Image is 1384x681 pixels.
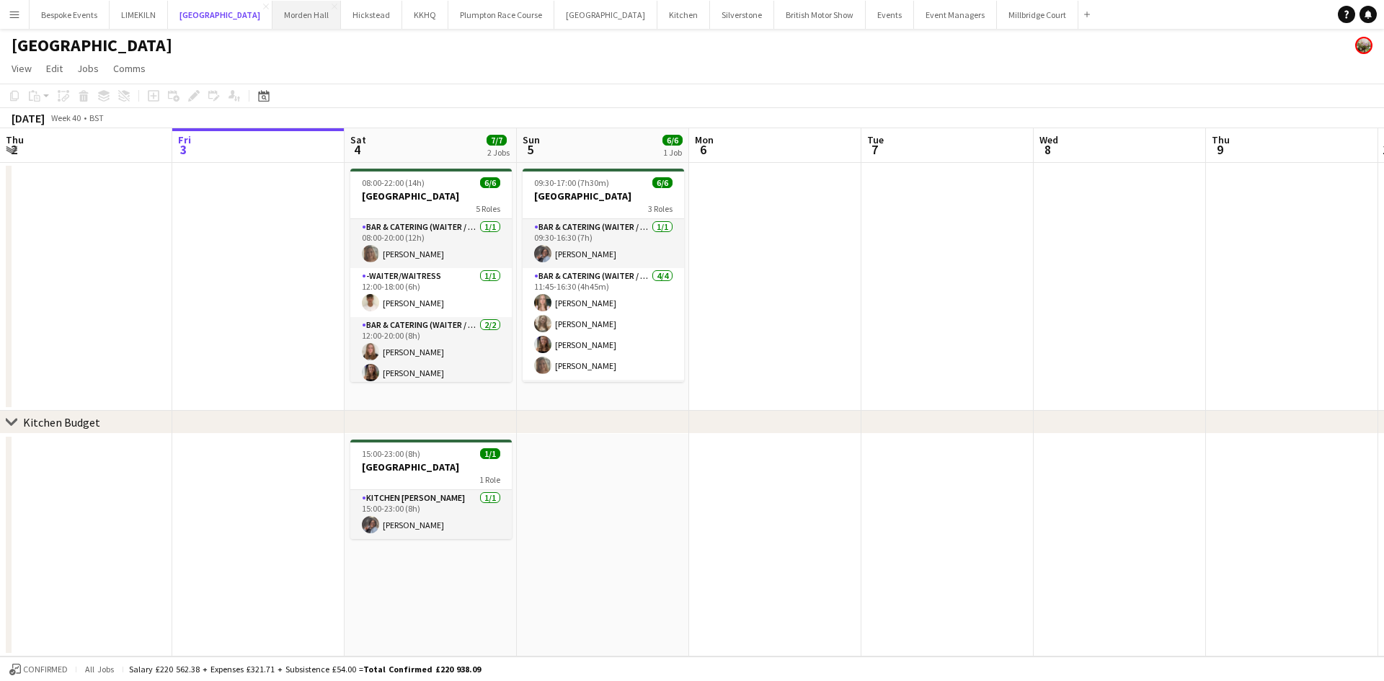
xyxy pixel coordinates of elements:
span: Confirmed [23,664,68,675]
app-card-role: Bar & Catering (Waiter / waitress)1/109:30-16:30 (7h)[PERSON_NAME] [523,219,684,268]
span: All jobs [82,664,117,675]
h1: [GEOGRAPHIC_DATA] [12,35,172,56]
span: 2 [4,141,24,158]
app-card-role: Bar & Catering (Waiter / waitress)1/108:00-20:00 (12h)[PERSON_NAME] [350,219,512,268]
span: 3 Roles [648,203,673,214]
button: Kitchen [657,1,710,29]
a: View [6,59,37,78]
app-card-role: Bar & Catering (Waiter / waitress)4/411:45-16:30 (4h45m)[PERSON_NAME][PERSON_NAME][PERSON_NAME][P... [523,268,684,380]
span: 9 [1210,141,1230,158]
span: 5 Roles [476,203,500,214]
button: [GEOGRAPHIC_DATA] [554,1,657,29]
span: Total Confirmed £220 938.09 [363,664,481,675]
span: Thu [1212,133,1230,146]
div: Kitchen Budget [23,415,100,429]
span: Thu [6,133,24,146]
app-job-card: 15:00-23:00 (8h)1/1[GEOGRAPHIC_DATA]1 RoleKitchen [PERSON_NAME]1/115:00-23:00 (8h)[PERSON_NAME] [350,440,512,539]
span: 1 Role [479,474,500,485]
button: Morden Hall [272,1,341,29]
button: Silverstone [710,1,774,29]
button: Events [866,1,914,29]
button: KKHQ [402,1,448,29]
button: [GEOGRAPHIC_DATA] [168,1,272,29]
button: British Motor Show [774,1,866,29]
button: LIMEKILN [110,1,168,29]
button: Hickstead [341,1,402,29]
h3: [GEOGRAPHIC_DATA] [350,460,512,473]
div: 1 Job [663,147,682,158]
app-job-card: 09:30-17:00 (7h30m)6/6[GEOGRAPHIC_DATA]3 RolesBar & Catering (Waiter / waitress)1/109:30-16:30 (7... [523,169,684,382]
span: 09:30-17:00 (7h30m) [534,177,609,188]
div: Salary £220 562.38 + Expenses £321.71 + Subsistence £54.00 = [129,664,481,675]
div: [DATE] [12,111,45,125]
app-user-avatar: Staffing Manager [1355,37,1372,54]
div: BST [89,112,104,123]
span: Week 40 [48,112,84,123]
span: 7/7 [487,135,507,146]
h3: [GEOGRAPHIC_DATA] [523,190,684,202]
span: Tue [867,133,884,146]
span: 08:00-22:00 (14h) [362,177,425,188]
span: 5 [520,141,540,158]
button: Plumpton Race Course [448,1,554,29]
a: Comms [107,59,151,78]
div: 2 Jobs [487,147,510,158]
a: Edit [40,59,68,78]
button: Confirmed [7,662,70,677]
span: 8 [1037,141,1058,158]
span: 6/6 [652,177,673,188]
span: Comms [113,62,146,75]
span: 3 [176,141,191,158]
span: Wed [1039,133,1058,146]
app-card-role: Kitchen [PERSON_NAME]1/115:00-23:00 (8h)[PERSON_NAME] [350,490,512,539]
span: Jobs [77,62,99,75]
button: Event Managers [914,1,997,29]
span: Edit [46,62,63,75]
span: 6 [693,141,714,158]
app-card-role: Bar & Catering (Waiter / waitress)2/212:00-20:00 (8h)[PERSON_NAME][PERSON_NAME] [350,317,512,387]
span: 7 [865,141,884,158]
button: Millbridge Court [997,1,1078,29]
a: Jobs [71,59,105,78]
button: Bespoke Events [30,1,110,29]
span: Sun [523,133,540,146]
span: 6/6 [480,177,500,188]
app-job-card: 08:00-22:00 (14h)6/6[GEOGRAPHIC_DATA]5 RolesBar & Catering (Waiter / waitress)1/108:00-20:00 (12h... [350,169,512,382]
span: Mon [695,133,714,146]
span: Sat [350,133,366,146]
span: 15:00-23:00 (8h) [362,448,420,459]
span: View [12,62,32,75]
h3: [GEOGRAPHIC_DATA] [350,190,512,202]
span: 1/1 [480,448,500,459]
app-card-role: -Waiter/Waitress1/112:00-18:00 (6h)[PERSON_NAME] [350,268,512,317]
span: 6/6 [662,135,683,146]
span: Fri [178,133,191,146]
span: 4 [348,141,366,158]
